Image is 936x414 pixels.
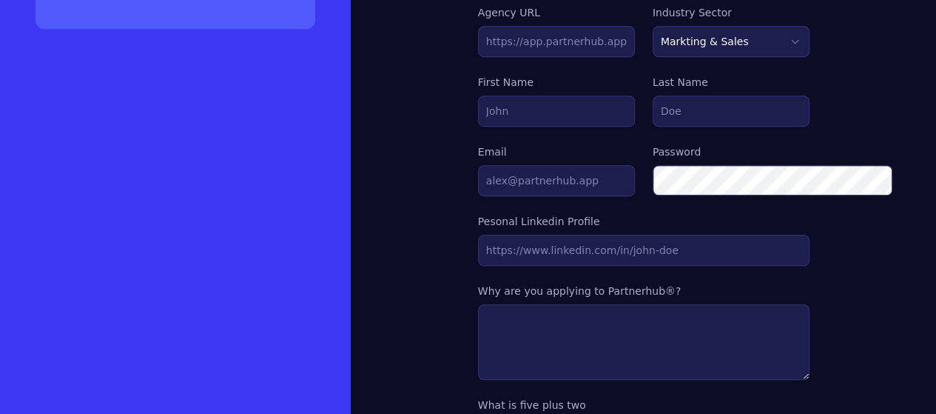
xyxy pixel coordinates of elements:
[653,75,809,90] label: Last Name
[478,96,635,127] input: John
[653,5,809,20] label: Industry Sector
[478,75,635,90] label: First Name
[478,398,809,413] label: What is five plus two
[478,235,809,266] input: https://www.linkedin.com/in/john-doe
[653,96,809,127] input: Doe
[478,144,635,159] label: Email
[653,144,809,159] label: Password
[478,284,809,298] label: Why are you applying to Partnerhub®?
[478,26,635,57] input: https://app.partnerhub.app/
[478,214,809,229] label: Pesonal Linkedin Profile
[478,165,635,196] input: alex@partnerhub.app
[478,5,635,20] label: Agency URL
